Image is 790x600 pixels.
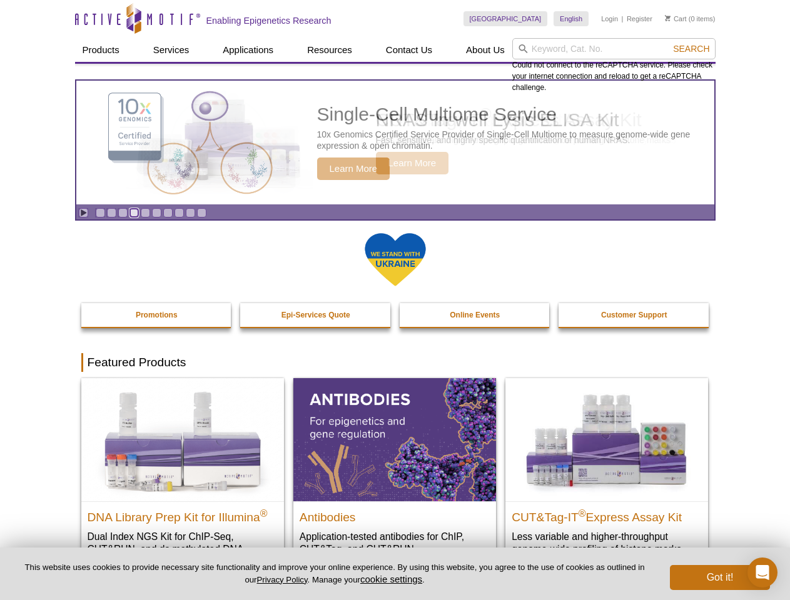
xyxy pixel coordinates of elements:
a: Go to slide 10 [197,208,206,217]
h2: DNA Library Prep Kit for Illumina [88,505,278,524]
a: Toggle autoplay [79,208,88,217]
a: [GEOGRAPHIC_DATA] [463,11,548,26]
h2: CUT&Tag-IT Express Assay Kit [512,505,702,524]
sup: ® [260,507,268,518]
a: Single-Cell Multiome Service Single-Cell Multiome Service 10x Genomics Certified Service Provider... [76,81,714,204]
h2: Featured Products [81,353,709,372]
a: About Us [458,38,512,62]
img: CUT&Tag-IT® Express Assay Kit [505,378,708,501]
img: Single-Cell Multiome Service [96,86,284,200]
a: Register [627,14,652,23]
div: Open Intercom Messenger [747,557,777,587]
a: All Antibodies Antibodies Application-tested antibodies for ChIP, CUT&Tag, and CUT&RUN. [293,378,496,567]
strong: Epi-Services Quote [281,311,350,319]
a: Go to slide 8 [175,208,184,217]
a: Products [75,38,127,62]
strong: Customer Support [601,311,667,319]
a: Online Events [400,303,551,327]
strong: Promotions [136,311,178,319]
a: DNA Library Prep Kit for Illumina DNA Library Prep Kit for Illumina® Dual Index NGS Kit for ChIP-... [81,378,284,580]
a: Resources [300,38,360,62]
a: Applications [215,38,281,62]
a: Epi-Services Quote [240,303,392,327]
a: Contact Us [378,38,440,62]
img: DNA Library Prep Kit for Illumina [81,378,284,501]
a: Go to slide 2 [107,208,116,217]
span: Learn More [317,157,390,180]
article: Single-Cell Multiome Service [76,81,714,204]
li: (0 items) [665,11,716,26]
a: Go to slide 3 [118,208,128,217]
a: Go to slide 6 [152,208,161,217]
img: Your Cart [665,15,671,21]
a: Privacy Policy [256,575,307,584]
div: Could not connect to the reCAPTCHA service. Please check your internet connection and reload to g... [512,38,716,93]
a: Customer Support [559,303,710,327]
a: English [554,11,589,26]
a: Go to slide 7 [163,208,173,217]
input: Keyword, Cat. No. [512,38,716,59]
h2: Antibodies [300,505,490,524]
p: Dual Index NGS Kit for ChIP-Seq, CUT&RUN, and ds methylated DNA assays. [88,530,278,568]
p: This website uses cookies to provide necessary site functionality and improve your online experie... [20,562,649,586]
h2: Single-Cell Multiome Service [317,105,708,124]
img: We Stand With Ukraine [364,232,427,287]
a: Go to slide 9 [186,208,195,217]
sup: ® [579,507,586,518]
a: Go to slide 4 [129,208,139,217]
p: Less variable and higher-throughput genome-wide profiling of histone marks​. [512,530,702,556]
h2: Enabling Epigenetics Research [206,15,332,26]
span: Search [673,44,709,54]
a: CUT&Tag-IT® Express Assay Kit CUT&Tag-IT®Express Assay Kit Less variable and higher-throughput ge... [505,378,708,567]
button: Search [669,43,713,54]
p: Application-tested antibodies for ChIP, CUT&Tag, and CUT&RUN. [300,530,490,556]
a: Cart [665,14,687,23]
a: Promotions [81,303,233,327]
strong: Online Events [450,311,500,319]
img: All Antibodies [293,378,496,501]
a: Go to slide 5 [141,208,150,217]
button: cookie settings [360,574,422,584]
a: Services [146,38,197,62]
a: Go to slide 1 [96,208,105,217]
li: | [622,11,624,26]
p: 10x Genomics Certified Service Provider of Single-Cell Multiome to measure genome-wide gene expre... [317,129,708,151]
a: Login [601,14,618,23]
button: Got it! [670,565,770,590]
